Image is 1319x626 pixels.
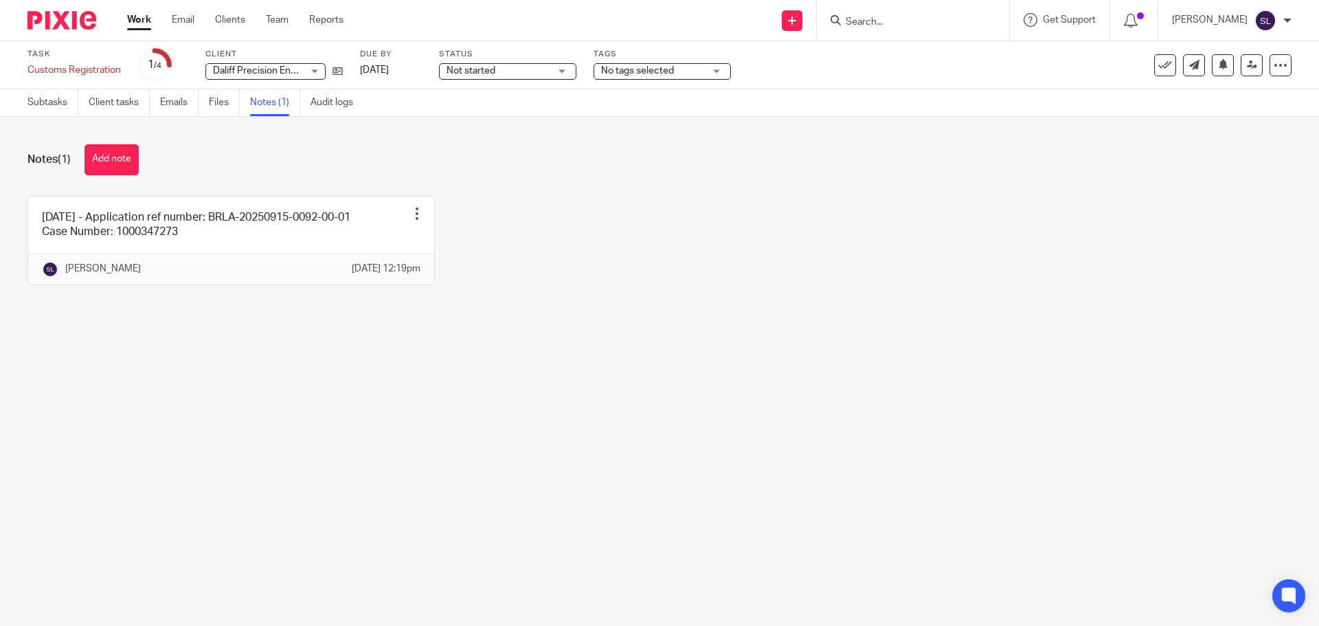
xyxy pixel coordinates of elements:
div: 1 [148,57,161,73]
label: Client [205,49,343,60]
label: Due by [360,49,422,60]
img: Pixie [27,11,96,30]
span: [DATE] [360,65,389,75]
a: Emails [160,89,199,116]
a: Clients [215,13,245,27]
span: Get Support [1043,15,1096,25]
a: Email [172,13,194,27]
a: Subtasks [27,89,78,116]
p: [PERSON_NAME] [1172,13,1248,27]
a: Notes (1) [250,89,300,116]
a: Reports [309,13,343,27]
label: Status [439,49,576,60]
span: Not started [447,66,495,76]
label: Tags [594,49,731,60]
div: Customs Registration [27,63,121,77]
img: svg%3E [42,261,58,278]
a: Audit logs [311,89,363,116]
span: (1) [58,154,71,165]
a: Team [266,13,289,27]
p: [PERSON_NAME] [65,262,141,276]
button: Add note [84,144,139,175]
small: /4 [154,62,161,69]
span: Daliff Precision Engineering (Pty) Ltd [213,66,370,76]
h1: Notes [27,153,71,167]
a: Work [127,13,151,27]
img: svg%3E [1254,10,1276,32]
span: No tags selected [601,66,674,76]
a: Client tasks [89,89,150,116]
label: Task [27,49,121,60]
p: [DATE] 12:19pm [352,262,420,276]
a: Files [209,89,240,116]
input: Search [844,16,968,29]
